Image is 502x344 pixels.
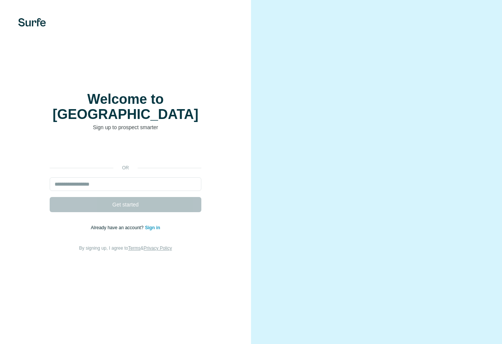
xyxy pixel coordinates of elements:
h1: Welcome to [GEOGRAPHIC_DATA] [50,92,201,122]
iframe: Caixa de diálogo "Fazer login com o Google" [346,8,494,122]
a: Privacy Policy [144,245,172,251]
span: Already have an account? [91,225,145,230]
div: Fazer login com o Google. Abre em uma nova guia [50,142,201,159]
a: Terms [128,245,141,251]
a: Sign in [145,225,160,230]
p: Sign up to prospect smarter [50,124,201,131]
p: or [113,164,138,171]
iframe: Botão "Fazer login com o Google" [46,142,205,159]
img: Surfe's logo [18,18,46,27]
span: By signing up, I agree to & [79,245,172,251]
